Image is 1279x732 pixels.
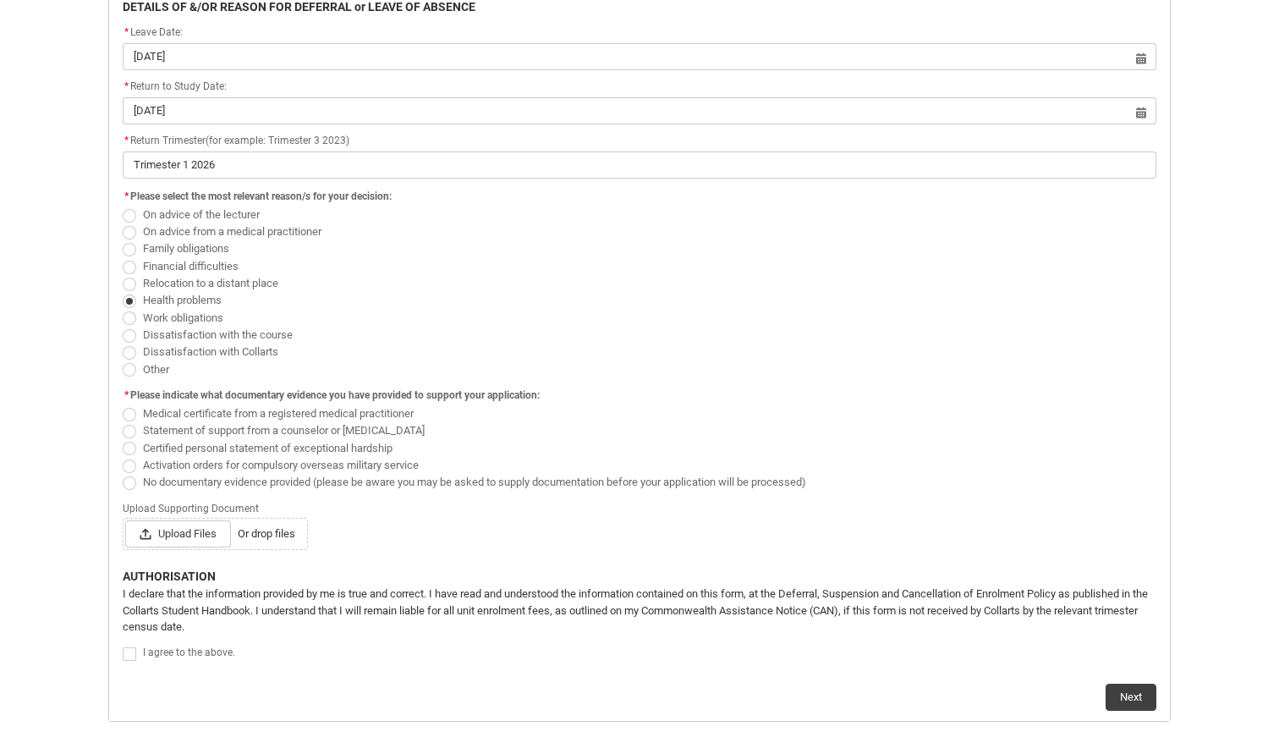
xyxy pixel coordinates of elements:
[143,442,392,454] span: Certified personal statement of exceptional hardship
[143,294,222,306] span: Health problems
[143,328,293,341] span: Dissatisfaction with the course
[143,225,321,238] span: On advice from a medical practitioner
[124,190,129,202] abbr: required
[123,498,266,516] span: Upload Supporting Document
[143,424,425,437] span: Statement of support from a counselor or [MEDICAL_DATA]
[125,520,231,548] span: Upload Files
[124,80,129,92] abbr: required
[130,389,540,401] span: Please indicate what documentary evidence you have provided to support your application:
[123,80,227,92] span: Return to Study Date:
[143,277,278,289] span: Relocation to a distant place
[123,586,1156,636] p: I declare that the information provided by me is true and correct. I have read and understood the...
[143,260,239,272] span: Financial difficulties
[1106,684,1156,711] button: Next
[130,190,392,202] span: Please select the most relevant reason/s for your decision:
[143,208,260,221] span: On advice of the lecturer
[143,242,229,255] span: Family obligations
[143,345,278,358] span: Dissatisfaction with Collarts
[123,26,183,38] span: Leave Date:
[124,389,129,401] abbr: required
[143,459,419,471] span: Activation orders for compulsory overseas military service
[124,135,129,146] abbr: required
[143,363,169,376] span: Other
[143,311,223,324] span: Work obligations
[124,26,129,38] abbr: required
[143,407,414,420] span: Medical certificate from a registered medical practitioner
[123,135,349,146] span: Return Trimester(for example: Trimester 3 2023)
[123,570,216,583] b: AUTHORISATION
[143,476,806,488] span: No documentary evidence provided (please be aware you may be asked to supply documentation before...
[143,647,235,658] span: I agree to the above.
[238,526,295,542] span: Or drop files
